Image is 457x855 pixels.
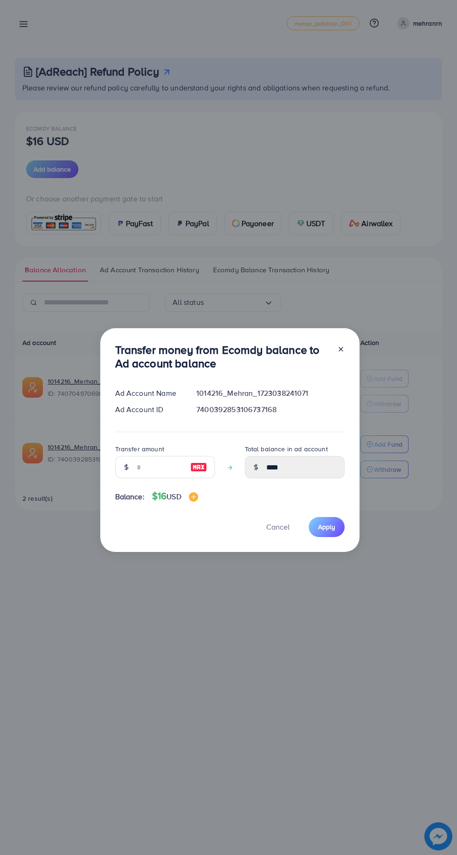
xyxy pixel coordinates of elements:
[318,522,335,531] span: Apply
[115,444,164,454] label: Transfer amount
[189,388,352,399] div: 1014216_Mehran_1723038241071
[190,462,207,473] img: image
[108,404,189,415] div: Ad Account ID
[255,517,301,537] button: Cancel
[245,444,328,454] label: Total balance in ad account
[309,517,345,537] button: Apply
[108,388,189,399] div: Ad Account Name
[115,343,330,370] h3: Transfer money from Ecomdy balance to Ad account balance
[152,490,198,502] h4: $16
[115,491,145,502] span: Balance:
[189,492,198,502] img: image
[189,404,352,415] div: 7400392853106737168
[166,491,181,502] span: USD
[266,522,290,532] span: Cancel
